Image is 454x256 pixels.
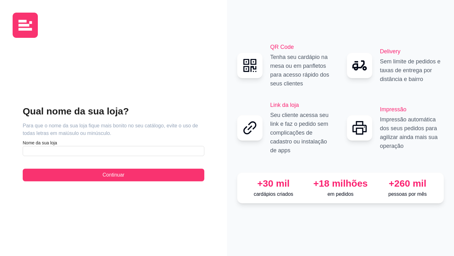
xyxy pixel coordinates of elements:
button: Continuar [23,169,204,181]
div: +260 mil [376,178,439,189]
h2: Link da loja [270,101,334,109]
p: Tenha seu cardápio na mesa ou em panfletos para acesso rápido dos seus clientes [270,53,334,88]
div: +18 milhões [310,178,372,189]
h2: Impressão [380,105,444,114]
h2: Qual nome da sua loja? [23,105,204,117]
img: logo [13,13,38,38]
article: Nome da sua loja [23,140,204,146]
span: Continuar [102,171,124,179]
p: Seu cliente acessa seu link e faz o pedido sem complicações de cadastro ou instalação de apps [270,111,334,155]
div: +30 mil [242,178,305,189]
p: pessoas por mês [376,190,439,198]
p: em pedidos [310,190,372,198]
p: cardápios criados [242,190,305,198]
h2: Delivery [380,47,444,56]
article: Para que o nome da sua loja fique mais bonito no seu catálogo, evite o uso de todas letras em mai... [23,122,204,137]
h2: QR Code [270,43,334,51]
p: Sem limite de pedidos e taxas de entrega por distância e bairro [380,57,444,84]
p: Impressão automática dos seus pedidos para agilizar ainda mais sua operação [380,115,444,150]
